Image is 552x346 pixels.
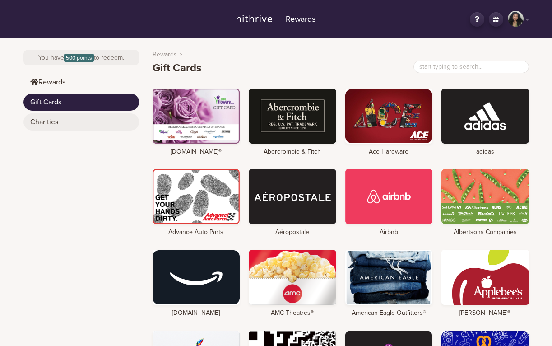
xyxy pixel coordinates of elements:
a: adidas [441,89,529,156]
h4: Albertsons Companies [441,229,529,236]
a: Rewards [231,11,321,28]
h4: [PERSON_NAME]® [441,309,529,317]
h1: Gift Cards [153,62,201,75]
a: Rewards [23,74,139,91]
a: AMC Theatres® [249,250,336,317]
a: Gift Cards [23,94,139,111]
a: [DOMAIN_NAME]® [153,89,240,156]
input: start typing to search... [413,61,529,73]
h4: Abercrombie & Fitch [249,148,336,156]
a: Aéropostale [249,169,336,236]
a: Albertsons Companies [441,169,529,236]
span: 500 points [64,54,94,62]
a: Rewards [153,50,177,59]
a: [DOMAIN_NAME] [153,250,240,317]
h4: adidas [441,148,529,156]
div: You have to redeem. [23,50,139,65]
h4: [DOMAIN_NAME] [153,309,240,317]
a: Abercrombie & Fitch [249,89,336,156]
h4: AMC Theatres® [249,309,336,317]
h4: Advance Auto Parts [153,229,240,236]
span: Help [21,6,39,14]
h2: Rewards [279,12,315,27]
h4: Ace Hardware [345,148,433,156]
a: Ace Hardware [345,89,433,156]
a: American Eagle Outfitters® [345,250,433,317]
h4: Airbnb [345,229,433,236]
a: Advance Auto Parts [153,169,240,236]
h4: Aéropostale [249,229,336,236]
h4: [DOMAIN_NAME]® [153,148,240,156]
h4: American Eagle Outfitters® [345,309,433,317]
img: hithrive-logo.9746416d.svg [237,15,272,22]
a: Airbnb [345,169,433,236]
a: [PERSON_NAME]® [441,250,529,317]
a: Charities [23,113,139,131]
